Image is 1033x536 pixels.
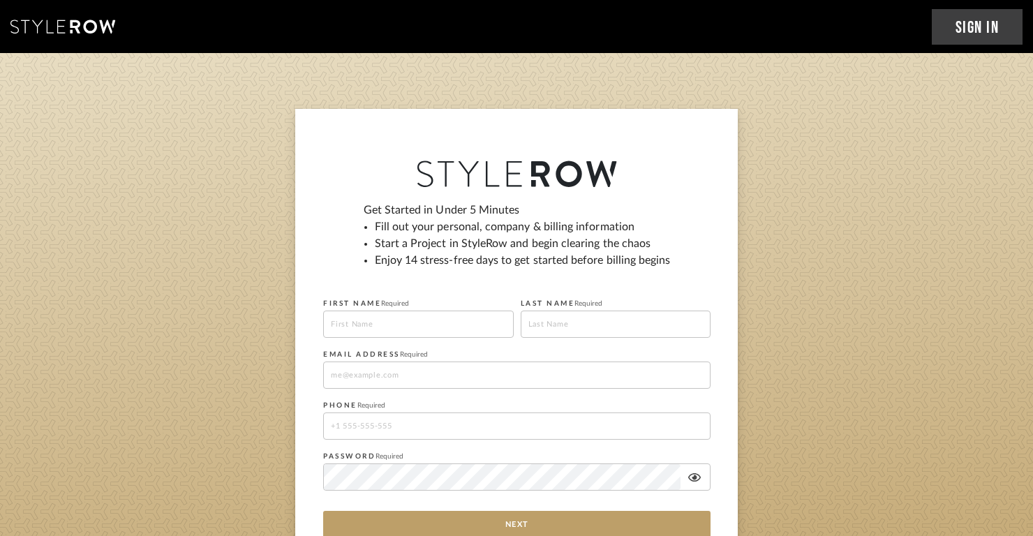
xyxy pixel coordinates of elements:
[323,452,403,461] label: PASSWORD
[364,202,671,280] div: Get Started in Under 5 Minutes
[323,299,409,308] label: FIRST NAME
[521,311,711,338] input: Last Name
[375,252,671,269] li: Enjoy 14 stress-free days to get started before billing begins
[381,300,409,307] span: Required
[357,402,385,409] span: Required
[375,218,671,235] li: Fill out your personal, company & billing information
[574,300,602,307] span: Required
[323,412,711,440] input: +1 555-555-555
[323,350,428,359] label: EMAIL ADDRESS
[400,351,428,358] span: Required
[375,235,671,252] li: Start a Project in StyleRow and begin clearing the chaos
[323,311,514,338] input: First Name
[323,401,385,410] label: PHONE
[323,362,711,389] input: me@example.com
[376,453,403,460] span: Required
[521,299,603,308] label: LAST NAME
[932,9,1023,45] a: Sign In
